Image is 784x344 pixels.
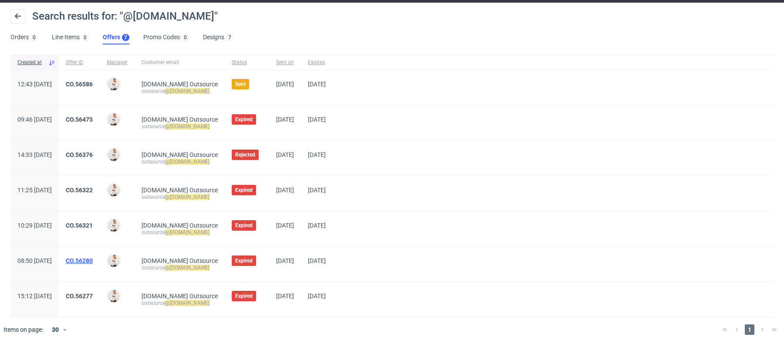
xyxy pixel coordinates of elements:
span: Rejected [235,151,255,158]
div: 0 [184,34,187,41]
mark: @[DOMAIN_NAME] [165,194,210,200]
img: Mari Fok [108,290,120,302]
span: Sent [235,81,246,88]
span: [DATE] [308,222,326,229]
a: Designs7 [203,31,233,44]
img: Mari Fok [108,113,120,126]
div: outsource [142,194,218,201]
span: [DATE] [308,293,326,300]
a: [DOMAIN_NAME] Outsource [142,187,218,194]
span: [DATE] [308,151,326,158]
div: outsource [142,123,218,130]
span: 15:12 [DATE] [17,293,52,300]
mark: @[DOMAIN_NAME] [165,159,210,165]
span: 08:50 [DATE] [17,257,52,264]
span: 11:25 [DATE] [17,187,52,194]
span: Manager [107,59,128,66]
a: CO.56322 [66,187,93,194]
span: [DATE] [276,257,294,264]
span: [DATE] [308,81,326,88]
div: outsource [142,88,218,95]
span: [DATE] [308,257,326,264]
a: Offers7 [103,31,129,44]
a: [DOMAIN_NAME] Outsource [142,151,218,158]
div: outsource [142,158,218,165]
span: Created at [17,59,45,66]
span: 14:33 [DATE] [17,151,52,158]
a: Line Items0 [52,31,89,44]
a: [DOMAIN_NAME] Outsource [142,116,218,123]
span: Items on page: [3,325,43,334]
div: outsource [142,229,218,236]
span: Expired [235,257,253,264]
span: [DATE] [276,116,294,123]
span: Expired [235,116,253,123]
div: 0 [84,34,87,41]
span: 10:29 [DATE] [17,222,52,229]
a: Orders0 [10,31,38,44]
span: [DATE] [276,187,294,194]
span: Expired [235,293,253,300]
span: [DATE] [308,116,326,123]
a: Promo Codes0 [143,31,189,44]
span: 09:46 [DATE] [17,116,52,123]
a: CO.56475 [66,116,93,123]
span: Expires [308,59,326,66]
a: [DOMAIN_NAME] Outsource [142,81,218,88]
div: 30 [47,324,62,336]
span: [DATE] [276,222,294,229]
span: 12:43 [DATE] [17,81,52,88]
img: Mari Fok [108,149,120,161]
mark: @[DOMAIN_NAME] [165,265,210,271]
div: 0 [33,34,36,41]
a: CO.56321 [66,222,93,229]
span: [DATE] [308,187,326,194]
div: outsource [142,264,218,271]
a: [DOMAIN_NAME] Outsource [142,257,218,264]
span: [DATE] [276,293,294,300]
a: [DOMAIN_NAME] Outsource [142,222,218,229]
a: CO.56277 [66,293,93,300]
a: [DOMAIN_NAME] Outsource [142,293,218,300]
img: Mari Fok [108,219,120,232]
span: 1 [745,324,754,335]
a: CO.56376 [66,151,93,158]
a: CO.56280 [66,257,93,264]
span: [DATE] [276,151,294,158]
span: Offer ID [66,59,93,66]
img: Mari Fok [108,78,120,90]
mark: @[DOMAIN_NAME] [165,123,210,129]
div: 7 [228,34,231,41]
div: outsource [142,300,218,307]
mark: @[DOMAIN_NAME] [165,88,210,94]
a: CO.56586 [66,81,93,88]
span: Status [232,59,262,66]
div: 7 [124,34,127,41]
mark: @[DOMAIN_NAME] [165,300,210,306]
span: Customer email [142,59,218,66]
span: Search results for: "@[DOMAIN_NAME]" [32,10,218,22]
img: Mari Fok [108,255,120,267]
span: [DATE] [276,81,294,88]
mark: @[DOMAIN_NAME] [165,229,210,235]
span: Expired [235,222,253,229]
span: Expired [235,187,253,194]
img: Mari Fok [108,184,120,196]
span: Sent on [276,59,294,66]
